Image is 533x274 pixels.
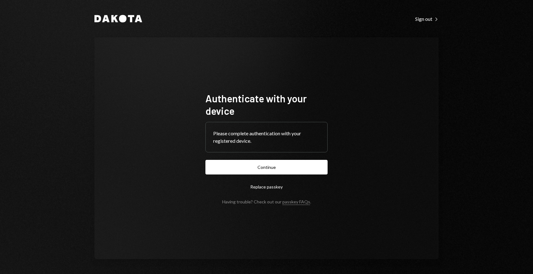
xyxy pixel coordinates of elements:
[205,92,328,117] h1: Authenticate with your device
[415,16,439,22] div: Sign out
[205,160,328,174] button: Continue
[282,199,310,205] a: passkey FAQs
[415,15,439,22] a: Sign out
[205,179,328,194] button: Replace passkey
[213,130,320,145] div: Please complete authentication with your registered device.
[222,199,311,204] div: Having trouble? Check out our .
